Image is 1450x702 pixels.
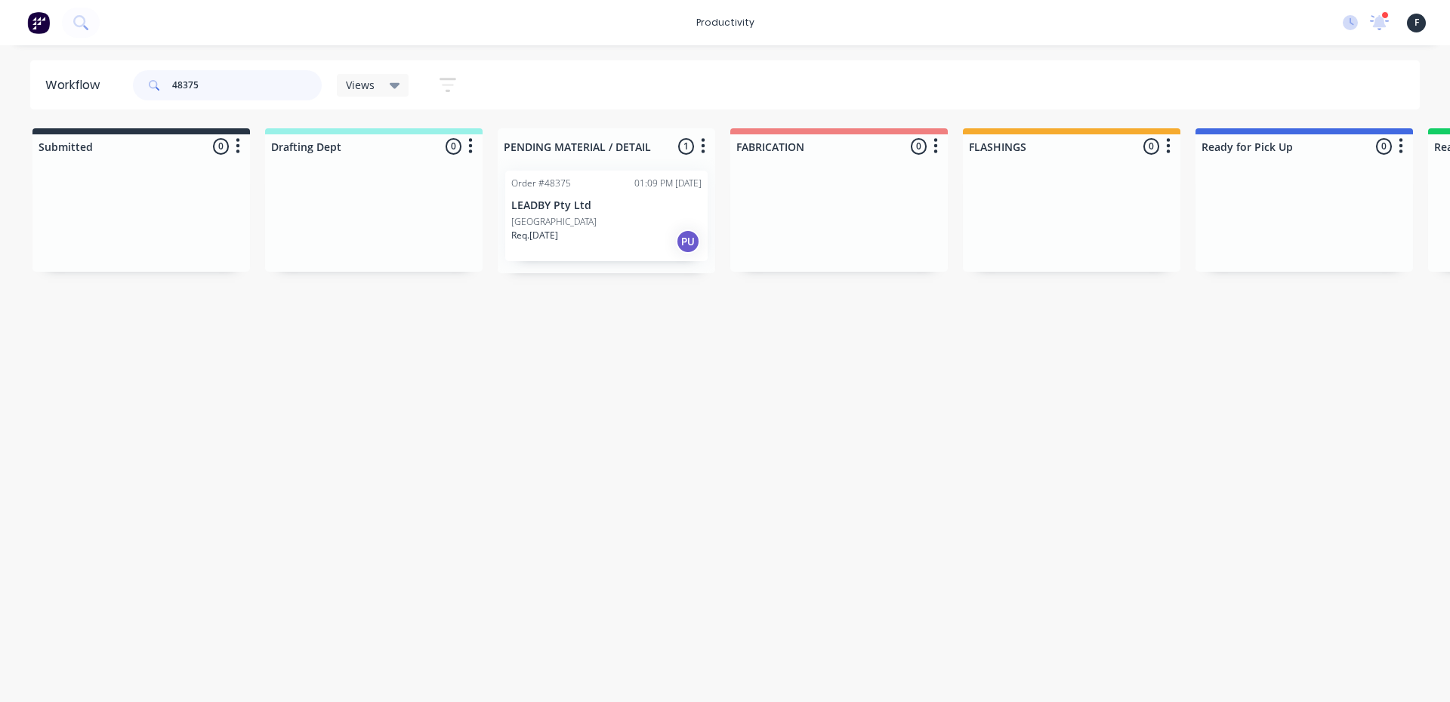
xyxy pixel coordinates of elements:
[27,11,50,34] img: Factory
[511,215,597,229] p: [GEOGRAPHIC_DATA]
[1415,16,1419,29] span: F
[634,177,702,190] div: 01:09 PM [DATE]
[689,11,762,34] div: productivity
[511,199,702,212] p: LEADBY Pty Ltd
[505,171,708,261] div: Order #4837501:09 PM [DATE]LEADBY Pty Ltd[GEOGRAPHIC_DATA]Req.[DATE]PU
[511,177,571,190] div: Order #48375
[172,70,322,100] input: Search for orders...
[676,229,700,254] div: PU
[346,77,375,93] span: Views
[511,229,558,242] p: Req. [DATE]
[45,76,107,94] div: Workflow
